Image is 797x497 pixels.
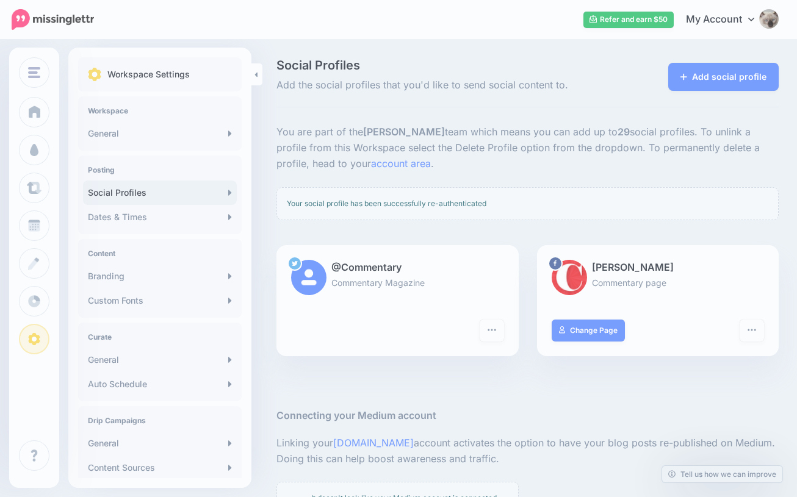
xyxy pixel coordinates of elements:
[333,437,414,449] a: [DOMAIN_NAME]
[552,260,587,295] img: 291864331_468958885230530_187971914351797662_n-bsa127305.png
[291,260,504,276] p: @Commentary
[276,187,779,220] div: Your social profile has been successfully re-authenticated
[88,249,232,258] h4: Content
[552,320,626,341] a: Change Page
[618,126,630,138] b: 29
[83,205,237,229] a: Dates & Times
[291,276,504,290] p: Commentary Magazine
[83,431,237,456] a: General
[83,121,237,146] a: General
[88,106,232,115] h4: Workspace
[88,416,232,425] h4: Drip Campaigns
[371,157,431,170] a: account area
[276,77,605,93] span: Add the social profiles that you'd like to send social content to.
[83,288,237,313] a: Custom Fonts
[88,165,232,174] h4: Posting
[12,9,94,30] img: Missinglettr
[88,68,101,81] img: settings.png
[552,276,765,290] p: Commentary page
[674,5,779,35] a: My Account
[28,67,40,78] img: menu.png
[363,126,445,138] b: [PERSON_NAME]
[662,466,782,482] a: Tell us how we can improve
[276,435,779,467] p: Linking your account activates the option to have your blog posts re-published on Medium. Doing t...
[276,408,779,423] h5: Connecting your Medium account
[83,348,237,372] a: General
[83,181,237,205] a: Social Profiles
[276,124,779,172] p: You are part of the team which means you can add up to social profiles. To unlink a profile from ...
[88,332,232,341] h4: Curate
[107,67,190,82] p: Workspace Settings
[83,264,237,288] a: Branding
[291,260,326,295] img: user_default_image.png
[83,372,237,396] a: Auto Schedule
[668,63,779,91] a: Add social profile
[552,260,765,276] p: [PERSON_NAME]
[83,456,237,480] a: Content Sources
[276,59,605,71] span: Social Profiles
[583,12,674,28] a: Refer and earn $50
